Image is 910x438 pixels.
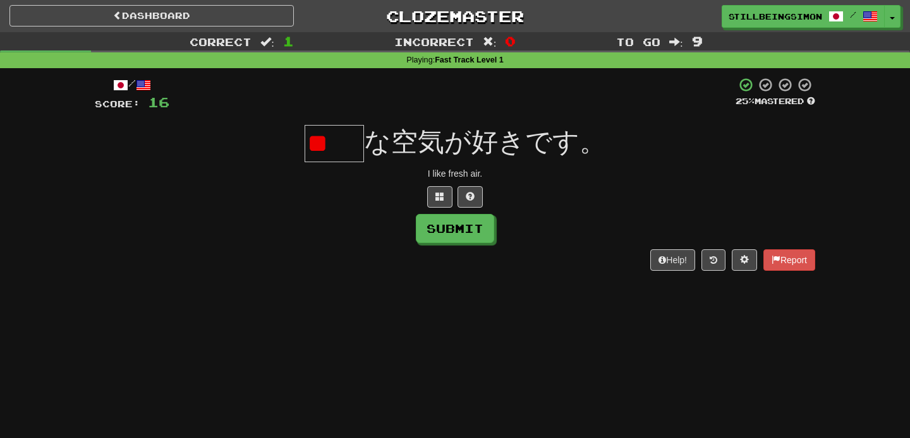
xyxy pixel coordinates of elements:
[669,37,683,47] span: :
[650,249,695,271] button: Help!
[692,33,703,49] span: 9
[95,167,815,180] div: I like fresh air.
[729,11,822,22] span: StillBeingSimon
[427,186,452,208] button: Switch sentence to multiple choice alt+p
[763,249,815,271] button: Report
[9,5,294,27] a: Dashboard
[190,35,252,48] span: Correct
[394,35,474,48] span: Incorrect
[483,37,497,47] span: :
[505,33,516,49] span: 0
[364,127,606,157] span: な空気が好きです。
[260,37,274,47] span: :
[722,5,885,28] a: StillBeingSimon /
[95,98,140,109] span: Score:
[458,186,483,208] button: Single letter hint - you only get 1 per sentence and score half the points! alt+h
[416,214,494,243] button: Submit
[95,77,169,93] div: /
[616,35,660,48] span: To go
[148,94,169,110] span: 16
[435,56,504,64] strong: Fast Track Level 1
[850,10,856,19] span: /
[313,5,597,27] a: Clozemaster
[736,96,815,107] div: Mastered
[701,249,725,271] button: Round history (alt+y)
[736,96,755,106] span: 25 %
[283,33,294,49] span: 1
